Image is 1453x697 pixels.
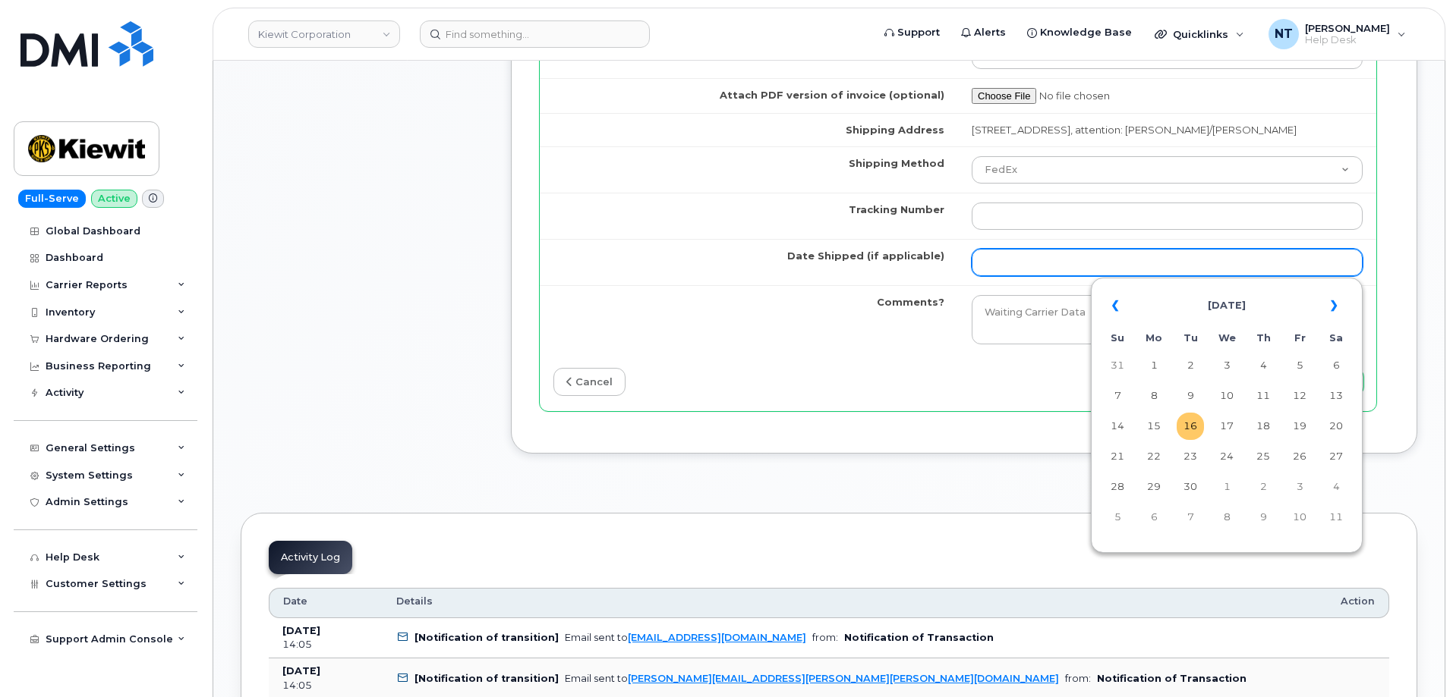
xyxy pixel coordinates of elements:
td: 11 [1250,382,1277,410]
th: [DATE] [1140,287,1313,324]
label: Shipping Address [846,123,944,137]
th: Fr [1286,326,1313,349]
b: Notification of Transaction [844,632,994,643]
label: Date Shipped (if applicable) [787,249,944,263]
td: 18 [1250,413,1277,440]
label: Tracking Number [849,203,944,217]
td: 9 [1177,382,1204,410]
td: 13 [1322,382,1350,410]
td: 22 [1140,443,1168,470]
div: Quicklinks [1144,19,1255,49]
a: cancel [553,368,626,396]
th: Sa [1322,326,1350,349]
b: Notification of Transaction [1097,673,1247,684]
td: 23 [1177,443,1204,470]
td: 27 [1322,443,1350,470]
label: Shipping Method [849,156,944,171]
td: 1 [1213,473,1240,501]
span: Details [396,595,433,608]
a: [EMAIL_ADDRESS][DOMAIN_NAME] [628,632,806,643]
td: 10 [1286,504,1313,531]
span: Alerts [974,25,1006,40]
td: 16 [1177,413,1204,440]
td: 5 [1286,352,1313,379]
td: [STREET_ADDRESS], attention: [PERSON_NAME]/[PERSON_NAME] [958,113,1376,146]
b: [DATE] [282,665,320,677]
td: 2 [1177,352,1204,379]
th: » [1322,287,1350,324]
td: 12 [1286,382,1313,410]
th: Action [1327,588,1389,618]
label: Comments? [877,295,944,309]
td: 5 [1104,504,1131,531]
textarea: Waiting Carrier Data [972,295,1363,345]
b: [Notification of transition] [414,673,559,684]
td: 25 [1250,443,1277,470]
a: Alerts [950,17,1016,48]
td: 10 [1213,382,1240,410]
td: 15 [1140,413,1168,440]
span: Quicklinks [1173,28,1228,40]
input: Find something... [420,20,650,48]
a: [PERSON_NAME][EMAIL_ADDRESS][PERSON_NAME][PERSON_NAME][DOMAIN_NAME] [628,673,1059,684]
td: 30 [1177,473,1204,501]
td: 6 [1322,352,1350,379]
th: We [1213,326,1240,349]
span: Knowledge Base [1040,25,1132,40]
td: 7 [1177,504,1204,531]
th: Tu [1177,326,1204,349]
span: NT [1275,25,1293,43]
td: 11 [1322,504,1350,531]
td: 24 [1213,443,1240,470]
td: 9 [1250,504,1277,531]
div: Email sent to [565,673,1059,684]
td: 4 [1250,352,1277,379]
td: 29 [1140,473,1168,501]
td: 19 [1286,413,1313,440]
td: 2 [1250,473,1277,501]
div: 14:05 [282,679,369,692]
span: Support [897,25,940,40]
b: [Notification of transition] [414,632,559,643]
td: 6 [1140,504,1168,531]
span: from: [812,632,838,643]
td: 3 [1213,352,1240,379]
td: 8 [1140,382,1168,410]
a: Knowledge Base [1016,17,1143,48]
iframe: Messenger Launcher [1387,631,1442,686]
td: 1 [1140,352,1168,379]
div: Nicholas Taylor [1258,19,1417,49]
td: 28 [1104,473,1131,501]
td: 26 [1286,443,1313,470]
th: Th [1250,326,1277,349]
span: Help Desk [1305,34,1390,46]
td: 7 [1104,382,1131,410]
td: 3 [1286,473,1313,501]
b: [DATE] [282,625,320,636]
a: Kiewit Corporation [248,20,400,48]
th: « [1104,287,1131,324]
div: Email sent to [565,632,806,643]
span: from: [1065,673,1091,684]
td: 8 [1213,504,1240,531]
td: 31 [1104,352,1131,379]
th: Su [1104,326,1131,349]
td: 4 [1322,473,1350,501]
a: Support [874,17,950,48]
td: 14 [1104,413,1131,440]
td: 20 [1322,413,1350,440]
td: 21 [1104,443,1131,470]
td: 17 [1213,413,1240,440]
label: Attach PDF version of invoice (optional) [720,88,944,102]
span: Date [283,595,307,608]
div: 14:05 [282,638,369,651]
span: [PERSON_NAME] [1305,22,1390,34]
th: Mo [1140,326,1168,349]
